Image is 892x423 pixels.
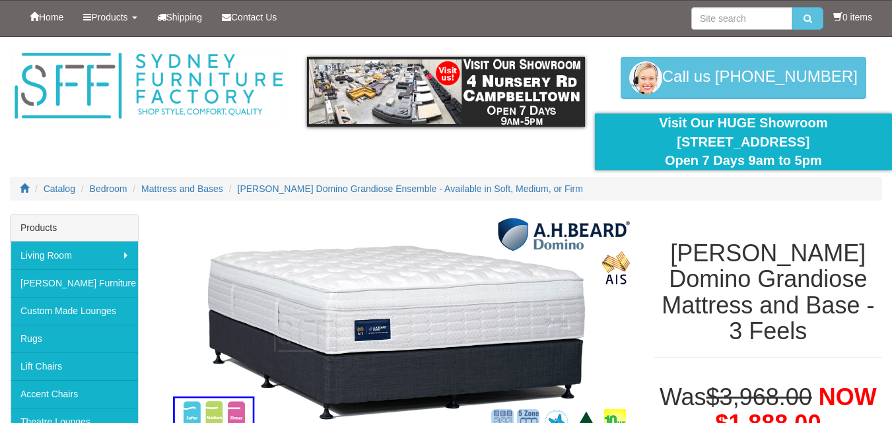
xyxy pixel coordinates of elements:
a: Lift Chairs [11,352,138,380]
a: Bedroom [90,183,127,194]
span: Shipping [166,12,203,22]
a: Home [20,1,73,34]
li: 0 items [833,11,872,24]
span: Home [39,12,63,22]
a: Shipping [147,1,213,34]
del: $3,968.00 [706,383,812,410]
img: showroom.gif [307,57,584,127]
img: Sydney Furniture Factory [10,50,287,122]
span: Products [91,12,127,22]
div: Products [11,214,138,242]
a: Accent Chairs [11,380,138,408]
a: Living Room [11,242,138,269]
input: Site search [691,7,792,30]
div: Visit Our HUGE Showroom [STREET_ADDRESS] Open 7 Days 9am to 5pm [605,114,882,170]
a: Rugs [11,325,138,352]
a: [PERSON_NAME] Furniture [11,269,138,297]
a: [PERSON_NAME] Domino Grandiose Ensemble - Available in Soft, Medium, or Firm [238,183,583,194]
h1: [PERSON_NAME] Domino Grandiose Mattress and Base - 3 Feels [654,240,882,344]
a: Products [73,1,147,34]
a: Mattress and Bases [141,183,223,194]
a: Contact Us [212,1,287,34]
span: Contact Us [231,12,277,22]
a: Catalog [44,183,75,194]
a: Custom Made Lounges [11,297,138,325]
